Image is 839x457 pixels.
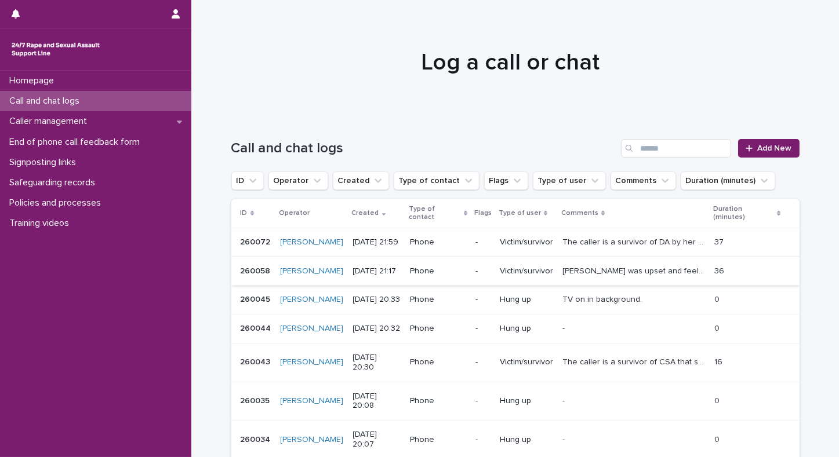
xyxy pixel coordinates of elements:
p: Phone [410,435,466,445]
p: Policies and processes [5,198,110,209]
p: Phone [410,324,466,334]
p: 260044 [241,321,274,334]
p: [DATE] 20:30 [353,353,401,372]
p: - [475,435,491,445]
tr: 260043260043 [PERSON_NAME] [DATE] 20:30Phone-Victim/survivorThe caller is a survivor of CSA that ... [231,343,800,382]
p: - [475,324,491,334]
a: [PERSON_NAME] [281,324,344,334]
p: - [475,396,491,406]
p: 0 [714,321,722,334]
p: - [475,237,491,247]
p: Operator [279,207,310,220]
p: 36 [714,264,727,276]
p: 37 [714,235,726,247]
p: 260035 [241,394,273,406]
p: Training videos [5,218,78,229]
p: [DATE] 21:17 [353,266,401,276]
p: Created [352,207,379,220]
p: Hung up [500,295,553,305]
p: Duration (minutes) [713,203,775,224]
p: - [475,357,491,367]
p: The caller is a survivor of DA by her husband, which involved rape and sexual abuse. She has divo... [562,235,707,247]
p: Phone [410,295,466,305]
p: Homepage [5,75,63,86]
p: 260043 [241,355,273,367]
button: Type of user [533,171,606,190]
p: Phone [410,396,466,406]
a: [PERSON_NAME] [281,237,344,247]
p: Comments [561,207,598,220]
p: Flags [474,207,492,220]
p: Hung up [500,435,553,445]
tr: 260035260035 [PERSON_NAME] [DATE] 20:08Phone-Hung up-- 00 [231,382,800,421]
p: ID [241,207,248,220]
p: - [562,433,567,445]
p: [DATE] 20:07 [353,430,401,449]
button: ID [231,171,264,190]
p: 16 [714,355,725,367]
button: Duration (minutes) [681,171,775,190]
button: Type of contact [394,171,480,190]
a: [PERSON_NAME] [281,295,344,305]
input: Search [621,139,731,158]
p: The caller is a survivor of CSA that started when he was eight years old. An incident earlier tod... [562,355,707,367]
p: - [475,295,491,305]
img: rhQMoQhaT3yELyF149Cw [9,38,102,61]
p: Hung up [500,324,553,334]
p: End of phone call feedback form [5,137,149,148]
p: [DATE] 20:32 [353,324,401,334]
tr: 260044260044 [PERSON_NAME] [DATE] 20:32Phone-Hung up-- 00 [231,315,800,343]
a: [PERSON_NAME] [281,357,344,367]
a: [PERSON_NAME] [281,266,344,276]
p: Signposting links [5,157,85,168]
a: [PERSON_NAME] [281,396,344,406]
h1: Log a call or chat [226,49,794,76]
p: 260072 [241,235,273,247]
p: Victim/survivor [500,266,553,276]
p: - [562,394,567,406]
p: TV on in background. [562,293,644,305]
p: 260045 [241,293,273,305]
p: Type of user [499,207,541,220]
tr: 260072260072 [PERSON_NAME] [DATE] 21:59Phone-Victim/survivorThe caller is a survivor of DA by her... [231,228,800,257]
p: 260034 [241,433,273,445]
p: Victim/survivor [500,237,553,247]
tr: 260045260045 [PERSON_NAME] [DATE] 20:33Phone-Hung upTV on in background.TV on in background. 00 [231,286,800,315]
button: Flags [484,171,528,190]
h1: Call and chat logs [231,140,617,157]
a: Add New [738,139,799,158]
button: Created [333,171,389,190]
a: [PERSON_NAME] [281,435,344,445]
p: Phone [410,357,466,367]
p: 0 [714,394,722,406]
p: Victim/survivor [500,357,553,367]
p: - [475,266,491,276]
button: Comments [611,171,676,190]
p: Phone [410,237,466,247]
p: 0 [714,433,722,445]
p: [DATE] 20:33 [353,295,401,305]
p: - [562,321,567,334]
p: [DATE] 21:59 [353,237,401,247]
p: Type of contact [409,203,461,224]
p: Call and chat logs [5,96,89,107]
p: Jeanie was upset and feeling frightened and vulnerable. She talked about being raped by her uncle... [562,264,707,276]
tr: 260058260058 [PERSON_NAME] [DATE] 21:17Phone-Victim/survivor[PERSON_NAME] was upset and feeling f... [231,257,800,286]
span: Add New [758,144,792,152]
p: Hung up [500,396,553,406]
p: Phone [410,266,466,276]
p: Safeguarding records [5,177,104,188]
button: Operator [268,171,328,190]
p: Caller management [5,116,96,127]
p: 0 [714,293,722,305]
p: [DATE] 20:08 [353,392,401,411]
p: 260058 [241,264,273,276]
